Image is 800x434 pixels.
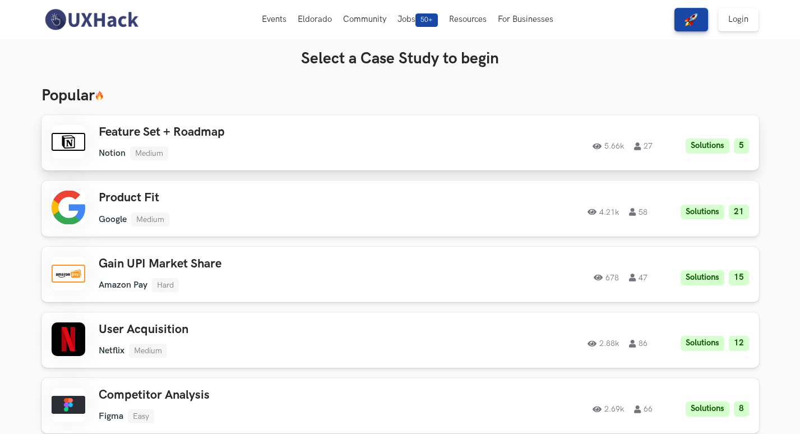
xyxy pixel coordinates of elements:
[99,322,417,337] h3: User Acquisition
[99,411,123,422] li: Figma
[629,208,648,216] span: 58
[681,205,724,220] li: Solutions
[593,142,624,150] span: 5.66k
[734,138,749,154] li: 5
[41,181,759,236] a: Product FitGoogleMedium4.21k58Solutions21
[729,270,749,285] li: 15
[41,49,759,68] h3: Select a Case Study to begin
[99,191,417,205] h3: Product Fit
[99,214,127,225] li: Google
[729,336,749,351] li: 12
[131,213,169,227] li: Medium
[685,13,698,26] img: rocket
[588,340,619,348] span: 2.88k
[634,142,653,150] span: 27
[686,138,729,154] li: Solutions
[99,257,417,271] h3: Gain UPI Market Share
[686,401,729,417] li: Solutions
[99,345,124,356] li: Netflix
[593,405,624,413] span: 2.69k
[128,409,154,423] li: Easy
[41,8,141,31] img: UXHack-logo.png
[99,148,126,159] li: Notion
[594,274,619,281] span: 678
[99,125,417,140] h3: Feature Set + Roadmap
[41,312,759,368] a: User AcquisitionNetflixMedium2.88k86Solutions12
[734,401,749,417] li: 8
[41,86,759,105] h3: Popular
[588,208,619,216] span: 4.21k
[729,205,749,220] li: 21
[130,146,168,160] li: Medium
[681,270,724,285] li: Solutions
[718,8,759,31] a: Login
[41,247,759,302] a: Gain UPI Market ShareAmazon PayHard67847Solutions15
[95,91,104,100] img: 🔥
[99,280,147,290] li: Amazon Pay
[681,336,724,351] li: Solutions
[634,405,653,413] span: 66
[99,388,417,403] h3: Competitor Analysis
[629,274,648,281] span: 47
[129,344,167,358] li: Medium
[629,340,648,348] span: 86
[41,115,759,170] a: Feature Set + RoadmapNotionMedium5.66k27Solutions5
[41,378,759,433] a: Competitor AnalysisFigmaEasy2.69k66Solutions8
[415,13,438,27] span: 50+
[152,278,179,292] li: Hard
